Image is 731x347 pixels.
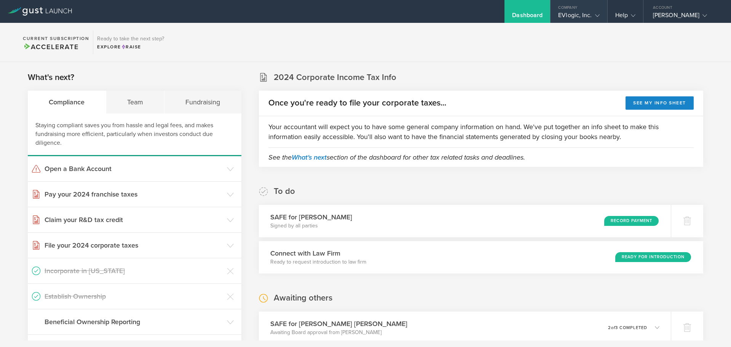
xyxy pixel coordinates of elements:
[164,91,241,114] div: Fundraising
[270,212,352,222] h3: SAFE for [PERSON_NAME]
[270,319,407,329] h3: SAFE for [PERSON_NAME] [PERSON_NAME]
[45,215,223,225] h3: Claim your R&D tax credit
[23,36,89,41] h2: Current Subscription
[274,186,295,197] h2: To do
[268,122,694,142] p: Your accountant will expect you to have some general company information on hand. We've put toget...
[97,36,164,42] h3: Ready to take the next step?
[611,325,615,330] em: of
[615,11,635,23] div: Help
[268,98,446,109] h2: Once you're ready to file your corporate taxes...
[259,205,671,237] div: SAFE for [PERSON_NAME]Signed by all partiesRecord Payment
[653,11,718,23] div: [PERSON_NAME]
[45,189,223,199] h3: Pay your 2024 franchise taxes
[23,43,78,51] span: Accelerate
[268,153,525,162] em: See the section of the dashboard for other tax related tasks and deadlines.
[28,72,74,83] h2: What's next?
[45,266,223,276] h3: Incorporate in [US_STATE]
[106,91,165,114] div: Team
[45,164,223,174] h3: Open a Bank Account
[97,43,164,50] div: Explore
[270,248,366,258] h3: Connect with Law Firm
[274,72,396,83] h2: 2024 Corporate Income Tax Info
[626,96,694,110] button: See my info sheet
[604,216,659,226] div: Record Payment
[270,329,407,336] p: Awaiting Board approval from [PERSON_NAME]
[512,11,543,23] div: Dashboard
[45,291,223,301] h3: Establish Ownership
[615,252,691,262] div: Ready for Introduction
[292,153,327,162] a: What's next
[274,293,332,304] h2: Awaiting others
[28,114,241,156] div: Staying compliant saves you from hassle and legal fees, and makes fundraising more efficient, par...
[28,91,106,114] div: Compliance
[558,11,599,23] div: EVlogic, Inc.
[93,30,168,54] div: Ready to take the next step?ExploreRaise
[270,222,352,230] p: Signed by all parties
[45,240,223,250] h3: File your 2024 corporate taxes
[270,258,366,266] p: Ready to request introduction to law firm
[121,44,141,50] span: Raise
[259,241,703,273] div: Connect with Law FirmReady to request introduction to law firmReady for Introduction
[45,317,223,327] h3: Beneficial Ownership Reporting
[608,326,647,330] p: 2 3 completed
